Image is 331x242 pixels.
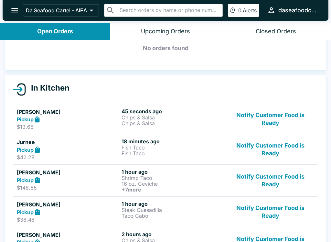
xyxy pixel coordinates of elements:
[243,7,257,14] p: Alerts
[122,145,224,150] p: Fish Taco
[238,7,241,14] p: 0
[141,28,190,35] div: Upcoming Orders
[17,169,119,176] h5: [PERSON_NAME]
[13,134,318,164] a: JurneePickup$42.2818 minutes agoFish TacoFish TacoNotify Customer Food is Ready
[122,175,224,181] p: Shrimp Taco
[17,138,119,146] h5: Jurnee
[227,169,314,192] button: Notify Customer Food is Ready
[17,209,34,215] strong: Pickup
[17,108,119,116] h5: [PERSON_NAME]
[122,108,224,115] h6: 45 seconds ago
[122,138,224,145] h6: 18 minutes ago
[17,154,119,160] p: $42.28
[118,6,220,15] input: Search orders by name or phone number
[17,177,34,183] strong: Pickup
[6,2,23,18] button: open drawer
[13,37,318,60] h5: No orders found
[122,231,224,237] h6: 2 hours ago
[256,28,296,35] div: Closed Orders
[122,169,224,175] h6: 1 hour ago
[122,120,224,126] p: Chips & Salsa
[17,116,34,123] strong: Pickup
[17,184,119,191] p: $148.65
[278,6,318,14] div: daseafoodcartel
[13,164,318,196] a: [PERSON_NAME]Pickup$148.651 hour agoShrimp Taco16 oz. Ceviche+7moreNotify Customer Food is Ready
[13,196,318,227] a: [PERSON_NAME]Pickup$38.481 hour agoSteak QuesadillaTaco CaboNotify Customer Food is Ready
[227,201,314,223] button: Notify Customer Food is Ready
[17,124,119,130] p: $13.65
[122,187,224,192] h6: + 7 more
[122,150,224,156] p: Fish Taco
[227,108,314,130] button: Notify Customer Food is Ready
[264,3,321,17] button: daseafoodcartel
[26,83,69,93] h4: In Kitchen
[17,147,34,153] strong: Pickup
[13,104,318,134] a: [PERSON_NAME]Pickup$13.6545 seconds agoChips & SalsaChips & SalsaNotify Customer Food is Ready
[227,138,314,160] button: Notify Customer Food is Ready
[23,4,99,16] button: Da Seafood Cartel - AIEA
[17,201,119,208] h5: [PERSON_NAME]
[122,181,224,187] p: 16 oz. Ceviche
[122,115,224,120] p: Chips & Salsa
[37,28,73,35] div: Open Orders
[17,231,119,239] h5: [PERSON_NAME]
[122,201,224,207] h6: 1 hour ago
[122,213,224,219] p: Taco Cabo
[26,7,87,14] p: Da Seafood Cartel - AIEA
[17,216,119,223] p: $38.48
[122,207,224,213] p: Steak Quesadilla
